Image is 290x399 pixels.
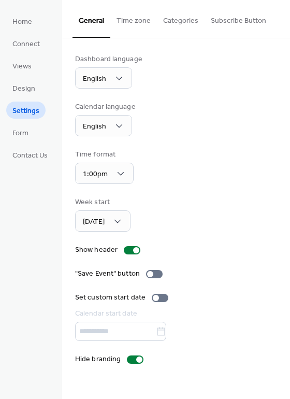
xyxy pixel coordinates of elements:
[6,79,41,96] a: Design
[12,61,32,72] span: Views
[75,197,128,208] div: Week start
[75,54,142,65] div: Dashboard language
[75,102,136,112] div: Calendar language
[83,167,108,181] span: 1:00pm
[12,106,39,117] span: Settings
[6,35,46,52] a: Connect
[75,292,146,303] div: Set custom start date
[75,149,132,160] div: Time format
[12,150,48,161] span: Contact Us
[12,128,28,139] span: Form
[12,39,40,50] span: Connect
[83,72,106,86] span: English
[75,308,275,319] div: Calendar start date
[83,120,106,134] span: English
[12,83,35,94] span: Design
[75,245,118,255] div: Show header
[75,268,140,279] div: "Save Event" button
[6,124,35,141] a: Form
[6,146,54,163] a: Contact Us
[6,12,38,30] a: Home
[6,102,46,119] a: Settings
[12,17,32,27] span: Home
[75,354,121,365] div: Hide branding
[6,57,38,74] a: Views
[83,215,105,229] span: [DATE]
